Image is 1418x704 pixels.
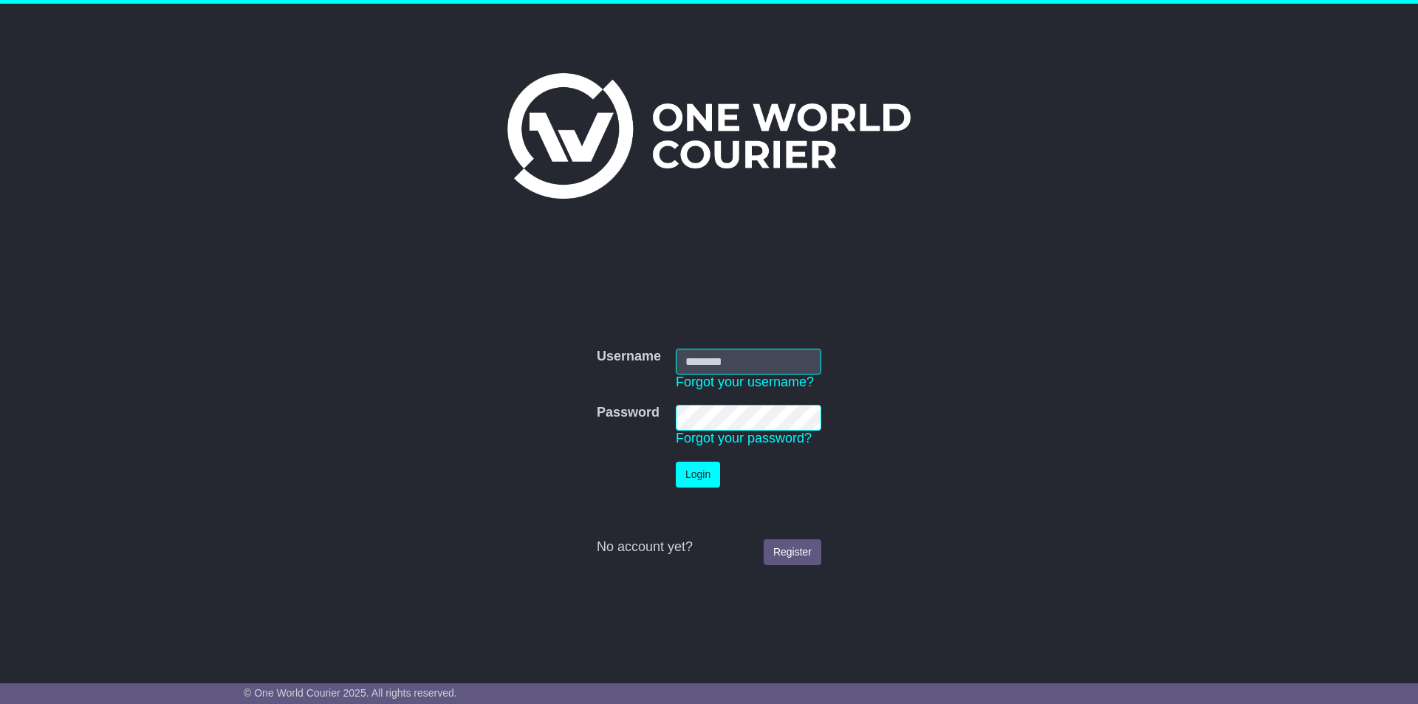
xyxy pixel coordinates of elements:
img: One World [507,73,911,199]
a: Forgot your password? [676,431,812,445]
label: Password [597,405,660,421]
span: © One World Courier 2025. All rights reserved. [244,687,457,699]
a: Forgot your username? [676,375,814,389]
a: Register [764,539,821,565]
label: Username [597,349,661,365]
div: No account yet? [597,539,821,556]
button: Login [676,462,720,488]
